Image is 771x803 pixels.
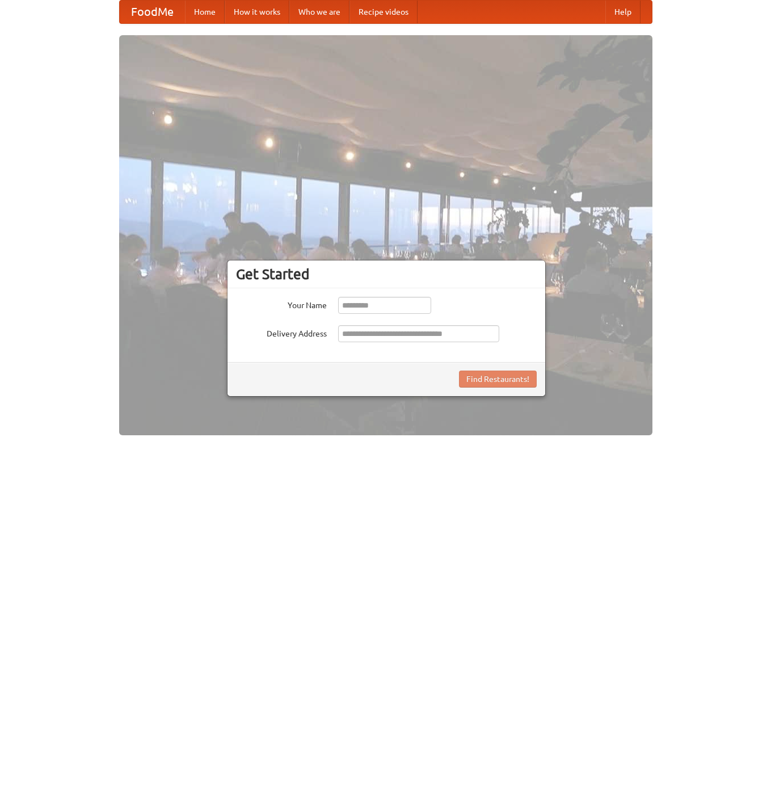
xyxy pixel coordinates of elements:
[459,371,537,388] button: Find Restaurants!
[236,325,327,339] label: Delivery Address
[605,1,641,23] a: Help
[185,1,225,23] a: Home
[289,1,349,23] a: Who we are
[236,297,327,311] label: Your Name
[225,1,289,23] a: How it works
[236,266,537,283] h3: Get Started
[120,1,185,23] a: FoodMe
[349,1,418,23] a: Recipe videos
